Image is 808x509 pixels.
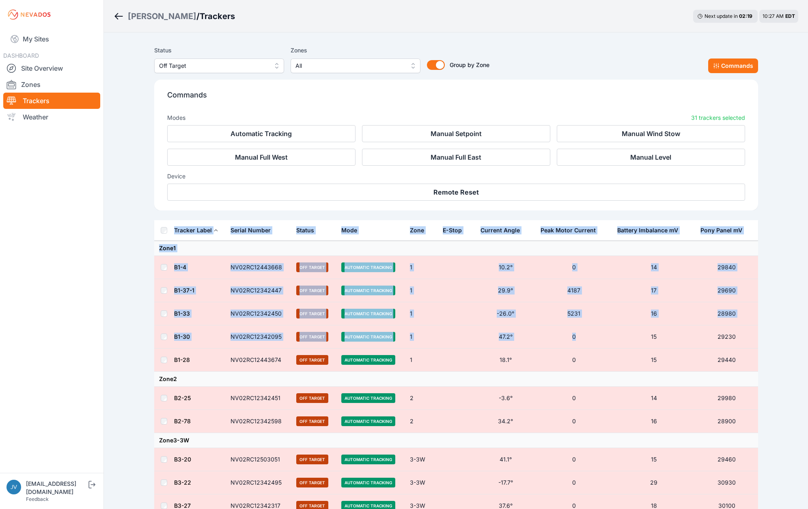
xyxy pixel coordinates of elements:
label: Zones [291,45,420,55]
div: Current Angle [480,226,520,234]
a: Trackers [3,93,100,109]
div: Battery Imbalance mV [617,226,678,234]
label: Status [154,45,284,55]
td: 0 [536,471,612,494]
a: My Sites [3,29,100,49]
td: NV02RC12503051 [226,448,292,471]
td: 1 [405,325,438,349]
button: Serial Number [231,221,277,240]
td: NV02RC12342495 [226,471,292,494]
td: -26.0° [476,302,535,325]
span: EDT [785,13,795,19]
td: 29460 [696,448,758,471]
button: Current Angle [480,221,526,240]
div: E-Stop [443,226,462,234]
a: B2-78 [174,418,191,425]
a: B2-25 [174,394,191,401]
h3: Trackers [200,11,235,22]
button: Manual Full West [167,149,356,166]
button: Manual Wind Stow [557,125,745,142]
td: 3-3W [405,471,438,494]
p: Commands [167,89,745,107]
td: 17 [612,279,695,302]
span: Automatic Tracking [341,416,395,426]
td: NV02RC12342598 [226,410,292,433]
td: 1 [405,349,438,372]
span: All [295,61,404,71]
span: Off Target [296,478,328,487]
a: B1-4 [174,264,186,271]
td: NV02RC12443674 [226,349,292,372]
td: 1 [405,256,438,279]
button: Manual Full East [362,149,550,166]
span: Automatic Tracking [341,332,395,342]
td: 2 [405,410,438,433]
div: Pony Panel mV [700,226,742,234]
td: 15 [612,349,695,372]
td: Zone 2 [154,372,758,387]
span: Off Target [296,309,328,318]
td: 1 [405,302,438,325]
td: 0 [536,448,612,471]
div: Status [296,226,314,234]
td: 5231 [536,302,612,325]
span: Group by Zone [450,61,489,68]
td: 0 [536,325,612,349]
a: B1-37-1 [174,287,194,294]
td: NV02RC12342451 [226,387,292,410]
img: jvivenzio@ampliform.com [6,480,21,494]
td: 0 [536,349,612,372]
td: 29230 [696,325,758,349]
td: 2 [405,387,438,410]
td: 41.1° [476,448,535,471]
span: Automatic Tracking [341,455,395,464]
span: Automatic Tracking [341,355,395,365]
span: Off Target [296,262,328,272]
button: Pony Panel mV [700,221,749,240]
td: 16 [612,410,695,433]
button: Zone [410,221,431,240]
button: Commands [708,58,758,73]
span: / [196,11,200,22]
td: 15 [612,448,695,471]
a: Feedback [26,496,49,502]
td: 28900 [696,410,758,433]
td: NV02RC12443668 [226,256,292,279]
td: NV02RC12342447 [226,279,292,302]
button: E-Stop [443,221,468,240]
span: Off Target [296,332,328,342]
div: [EMAIL_ADDRESS][DOMAIN_NAME] [26,480,87,496]
button: All [291,58,420,73]
button: Battery Imbalance mV [617,221,685,240]
span: Off Target [296,355,328,365]
span: Off Target [296,286,328,295]
td: 29 [612,471,695,494]
button: Off Target [154,58,284,73]
a: B3-27 [174,502,191,509]
button: Manual Setpoint [362,125,550,142]
td: 18.1° [476,349,535,372]
td: 15 [612,325,695,349]
td: 4187 [536,279,612,302]
td: -17.7° [476,471,535,494]
nav: Breadcrumb [114,6,235,27]
td: 29440 [696,349,758,372]
div: Tracker Label [174,226,212,234]
span: Next update in [705,13,738,19]
a: [PERSON_NAME] [128,11,196,22]
td: 47.2° [476,325,535,349]
td: 14 [612,256,695,279]
button: Automatic Tracking [167,125,356,142]
div: Serial Number [231,226,271,234]
span: Automatic Tracking [341,262,395,272]
button: Tracker Label [174,221,218,240]
span: 10:27 AM [763,13,784,19]
a: B3-20 [174,456,191,463]
td: -3.6° [476,387,535,410]
a: Weather [3,109,100,125]
div: Peak Motor Current [541,226,596,234]
td: 3-3W [405,448,438,471]
span: Off Target [296,416,328,426]
td: 14 [612,387,695,410]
